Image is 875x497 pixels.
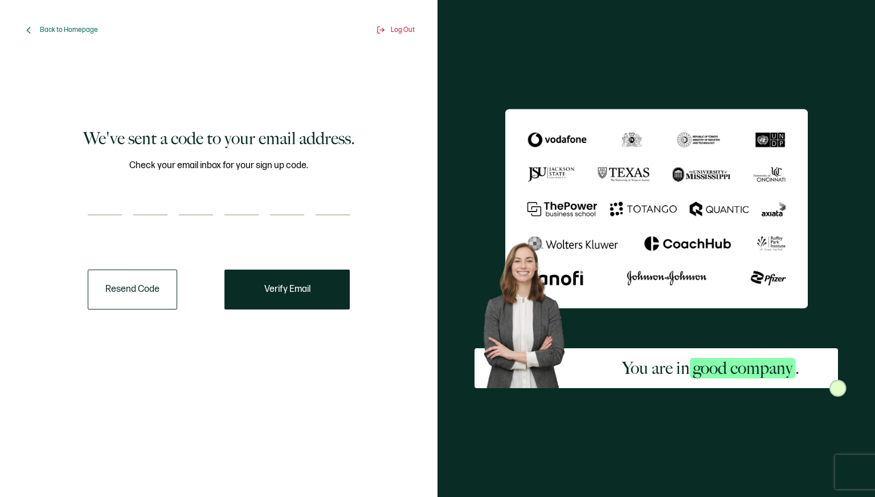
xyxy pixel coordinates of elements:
[829,380,847,397] img: Sertifier Signup
[224,270,350,309] button: Verify Email
[40,26,98,34] span: Back to Homepage
[88,270,177,309] button: Resend Code
[83,127,355,150] h1: We've sent a code to your email address.
[505,109,808,308] img: Sertifier We've sent a code to your email address.
[622,357,799,380] h2: You are in .
[129,158,308,173] span: Check your email inbox for your sign up code.
[264,285,310,294] span: Verify Email
[475,235,583,388] img: Sertifier Signup - You are in <span class="strong-h">good company</span>. Hero
[690,358,795,378] span: good company
[391,26,415,34] span: Log Out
